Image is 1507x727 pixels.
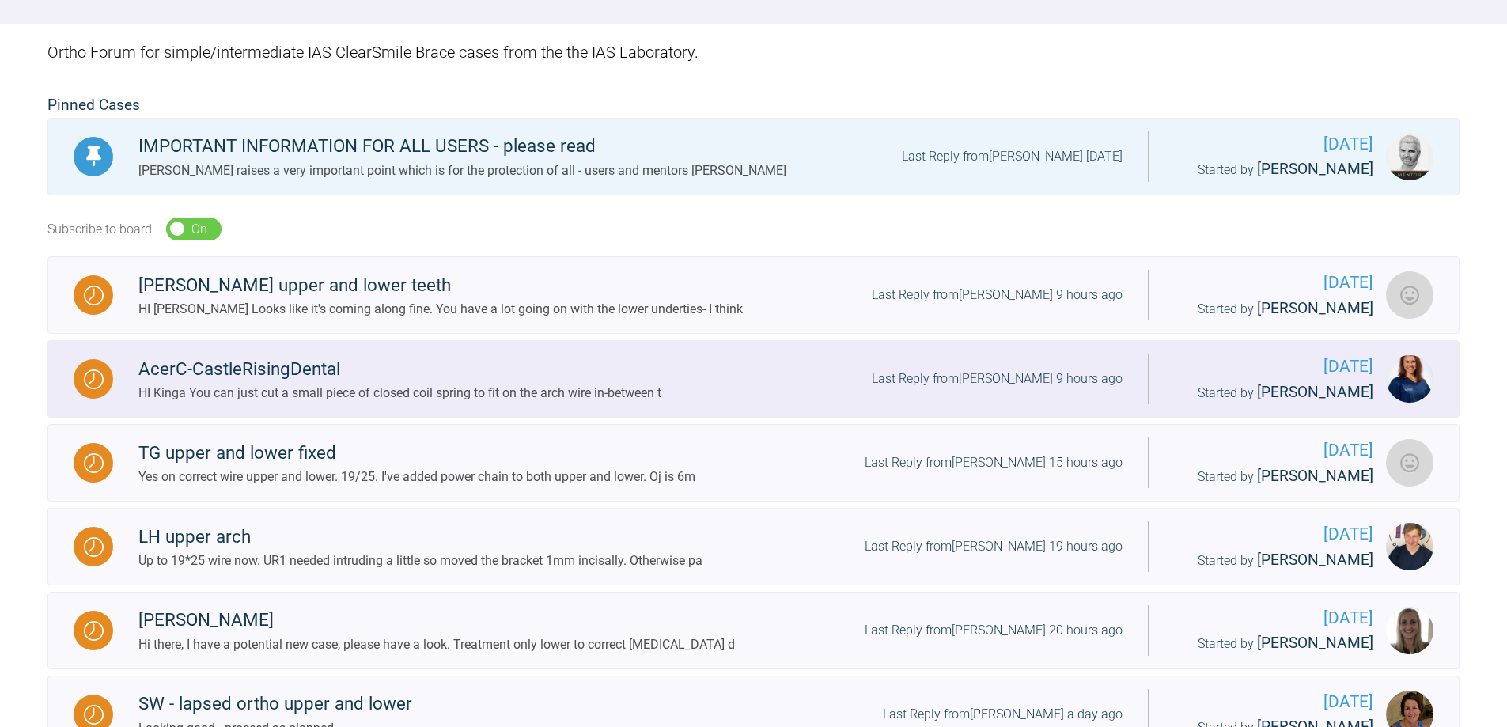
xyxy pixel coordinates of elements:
[138,439,695,468] div: TG upper and lower fixed
[1386,271,1433,319] img: Neil Fearns
[1174,131,1373,157] span: [DATE]
[138,551,702,571] div: Up to 19*25 wire now. UR1 needed intruding a little so moved the bracket 1mm incisally. Otherwise pa
[47,592,1460,669] a: Waiting[PERSON_NAME]Hi there, I have a potential new case, please have a look. Treatment only low...
[47,340,1460,418] a: WaitingAcerC-CastleRisingDentalHI Kinga You can just cut a small piece of closed coil spring to f...
[1174,157,1373,182] div: Started by
[47,256,1460,334] a: Waiting[PERSON_NAME] upper and lower teethHI [PERSON_NAME] Looks like it's coming along fine. You...
[84,369,104,389] img: Waiting
[1257,383,1373,401] span: [PERSON_NAME]
[191,219,207,240] div: On
[865,536,1123,557] div: Last Reply from [PERSON_NAME] 19 hours ago
[138,161,786,181] div: [PERSON_NAME] raises a very important point which is for the protection of all - users and mentor...
[138,383,661,403] div: HI Kinga You can just cut a small piece of closed coil spring to fit on the arch wire in-between t
[1386,523,1433,570] img: Jack Gardner
[1386,133,1433,180] img: Ross Hobson
[883,704,1123,725] div: Last Reply from [PERSON_NAME] a day ago
[84,705,104,725] img: Waiting
[1386,607,1433,654] img: Marie Thogersen
[138,132,786,161] div: IMPORTANT INFORMATION FOR ALL USERS - please read
[902,146,1123,167] div: Last Reply from [PERSON_NAME] [DATE]
[138,634,735,655] div: Hi there, I have a potential new case, please have a look. Treatment only lower to correct [MEDIC...
[1174,381,1373,405] div: Started by
[138,467,695,487] div: Yes on correct wire upper and lower. 19/25. I've added power chain to both upper and lower. Oj is 6m
[47,93,1460,118] h2: Pinned Cases
[1174,548,1373,573] div: Started by
[47,508,1460,585] a: WaitingLH upper archUp to 19*25 wire now. UR1 needed intruding a little so moved the bracket 1mm ...
[84,453,104,473] img: Waiting
[138,523,702,551] div: LH upper arch
[47,219,152,240] div: Subscribe to board
[1386,355,1433,403] img: Kinga Maciejewska
[1174,297,1373,321] div: Started by
[1257,160,1373,178] span: [PERSON_NAME]
[84,146,104,166] img: Pinned
[1257,551,1373,569] span: [PERSON_NAME]
[1257,299,1373,317] span: [PERSON_NAME]
[84,621,104,641] img: Waiting
[1257,634,1373,652] span: [PERSON_NAME]
[1174,631,1373,656] div: Started by
[47,24,1460,81] div: Ortho Forum for simple/intermediate IAS ClearSmile Brace cases from the the IAS Laboratory.
[872,285,1123,305] div: Last Reply from [PERSON_NAME] 9 hours ago
[84,286,104,305] img: Waiting
[1386,439,1433,487] img: Lianne Steadman
[865,452,1123,473] div: Last Reply from [PERSON_NAME] 15 hours ago
[138,299,743,320] div: HI [PERSON_NAME] Looks like it's coming along fine. You have a lot going on with the lower undert...
[138,690,412,718] div: SW - lapsed ortho upper and lower
[865,620,1123,641] div: Last Reply from [PERSON_NAME] 20 hours ago
[1174,437,1373,464] span: [DATE]
[138,355,661,384] div: AcerC-CastleRisingDental
[1174,521,1373,547] span: [DATE]
[47,424,1460,502] a: WaitingTG upper and lower fixedYes on correct wire upper and lower. 19/25. I've added power chain...
[1174,605,1373,631] span: [DATE]
[1174,354,1373,380] span: [DATE]
[1174,689,1373,715] span: [DATE]
[1174,464,1373,489] div: Started by
[1174,270,1373,296] span: [DATE]
[1257,467,1373,485] span: [PERSON_NAME]
[84,537,104,557] img: Waiting
[138,271,743,300] div: [PERSON_NAME] upper and lower teeth
[138,606,735,634] div: [PERSON_NAME]
[47,118,1460,195] a: PinnedIMPORTANT INFORMATION FOR ALL USERS - please read[PERSON_NAME] raises a very important poin...
[872,369,1123,389] div: Last Reply from [PERSON_NAME] 9 hours ago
